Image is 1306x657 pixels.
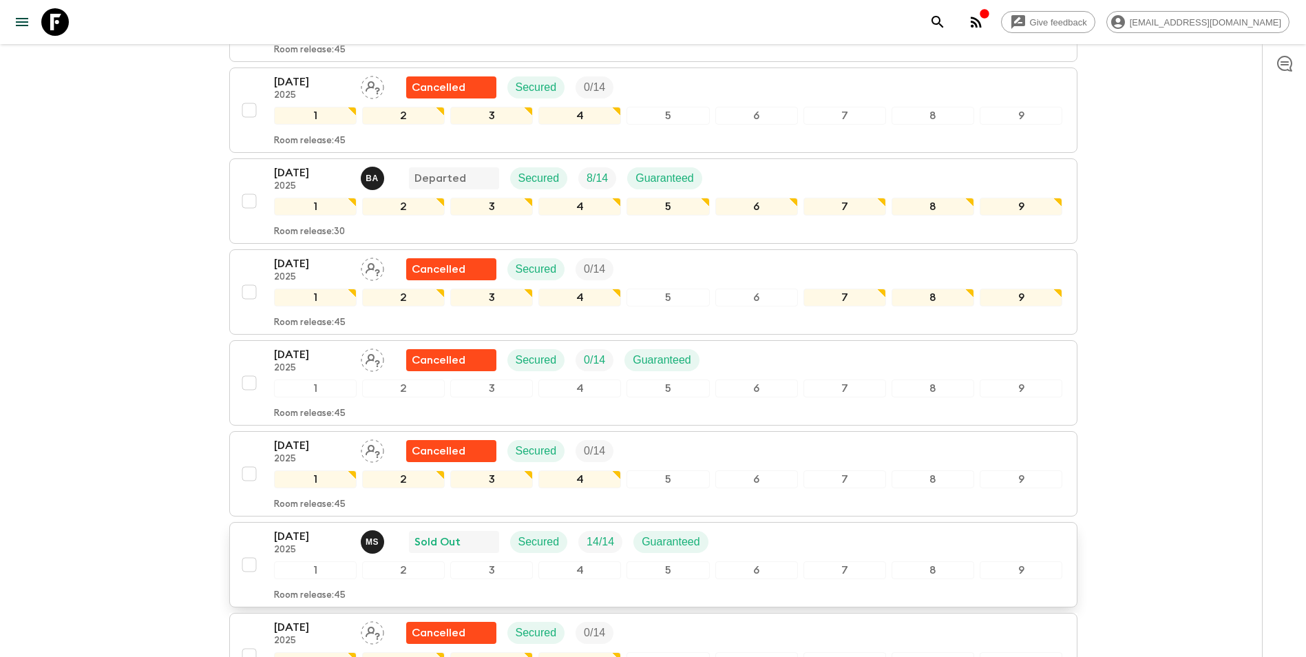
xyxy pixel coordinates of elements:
[274,590,346,601] p: Room release: 45
[361,534,387,545] span: Magda Sotiriadis
[362,379,445,397] div: 2
[507,76,565,98] div: Secured
[980,107,1062,125] div: 9
[516,443,557,459] p: Secured
[892,379,974,397] div: 8
[361,530,387,554] button: MS
[450,198,533,216] div: 3
[274,272,350,283] p: 2025
[584,352,605,368] p: 0 / 14
[507,440,565,462] div: Secured
[450,107,533,125] div: 3
[626,289,709,306] div: 5
[507,258,565,280] div: Secured
[803,198,886,216] div: 7
[516,79,557,96] p: Secured
[892,107,974,125] div: 8
[229,158,1077,244] button: [DATE]2025Byron AndersonDepartedSecuredTrip FillGuaranteed123456789Room release:30
[626,379,709,397] div: 5
[715,289,798,306] div: 6
[715,198,798,216] div: 6
[406,440,496,462] div: Flash Pack cancellation
[412,261,465,278] p: Cancelled
[229,431,1077,517] button: [DATE]2025Assign pack leaderFlash Pack cancellationSecuredTrip Fill123456789Room release:45
[892,289,974,306] div: 8
[274,181,350,192] p: 2025
[584,261,605,278] p: 0 / 14
[274,561,357,579] div: 1
[892,470,974,488] div: 8
[274,470,357,488] div: 1
[715,561,798,579] div: 6
[412,625,465,641] p: Cancelled
[366,536,379,547] p: M S
[362,198,445,216] div: 2
[626,198,709,216] div: 5
[412,443,465,459] p: Cancelled
[980,379,1062,397] div: 9
[1022,17,1095,28] span: Give feedback
[803,470,886,488] div: 7
[626,470,709,488] div: 5
[274,454,350,465] p: 2025
[361,171,387,182] span: Byron Anderson
[450,289,533,306] div: 3
[980,198,1062,216] div: 9
[450,379,533,397] div: 3
[274,289,357,306] div: 1
[229,249,1077,335] button: [DATE]2025Assign pack leaderFlash Pack cancellationSecuredTrip Fill123456789Room release:45
[274,45,346,56] p: Room release: 45
[1106,11,1289,33] div: [EMAIL_ADDRESS][DOMAIN_NAME]
[538,289,621,306] div: 4
[516,261,557,278] p: Secured
[1001,11,1095,33] a: Give feedback
[642,534,700,550] p: Guaranteed
[892,198,974,216] div: 8
[576,76,613,98] div: Trip Fill
[510,531,568,553] div: Secured
[518,534,560,550] p: Secured
[576,258,613,280] div: Trip Fill
[980,470,1062,488] div: 9
[274,363,350,374] p: 2025
[362,289,445,306] div: 2
[274,346,350,363] p: [DATE]
[412,79,465,96] p: Cancelled
[980,561,1062,579] div: 9
[538,198,621,216] div: 4
[274,74,350,90] p: [DATE]
[507,622,565,644] div: Secured
[406,349,496,371] div: Flash Pack cancellation
[538,470,621,488] div: 4
[576,622,613,644] div: Trip Fill
[274,136,346,147] p: Room release: 45
[274,636,350,647] p: 2025
[587,170,608,187] p: 8 / 14
[274,107,357,125] div: 1
[362,470,445,488] div: 2
[274,545,350,556] p: 2025
[274,90,350,101] p: 2025
[1122,17,1289,28] span: [EMAIL_ADDRESS][DOMAIN_NAME]
[362,107,445,125] div: 2
[516,352,557,368] p: Secured
[587,534,614,550] p: 14 / 14
[274,165,350,181] p: [DATE]
[412,352,465,368] p: Cancelled
[361,625,384,636] span: Assign pack leader
[578,167,616,189] div: Trip Fill
[578,531,622,553] div: Trip Fill
[892,561,974,579] div: 8
[8,8,36,36] button: menu
[715,470,798,488] div: 6
[576,440,613,462] div: Trip Fill
[803,379,886,397] div: 7
[274,317,346,328] p: Room release: 45
[274,379,357,397] div: 1
[510,167,568,189] div: Secured
[274,255,350,272] p: [DATE]
[229,67,1077,153] button: [DATE]2025Assign pack leaderFlash Pack cancellationSecuredTrip Fill123456789Room release:45
[450,470,533,488] div: 3
[538,379,621,397] div: 4
[715,107,798,125] div: 6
